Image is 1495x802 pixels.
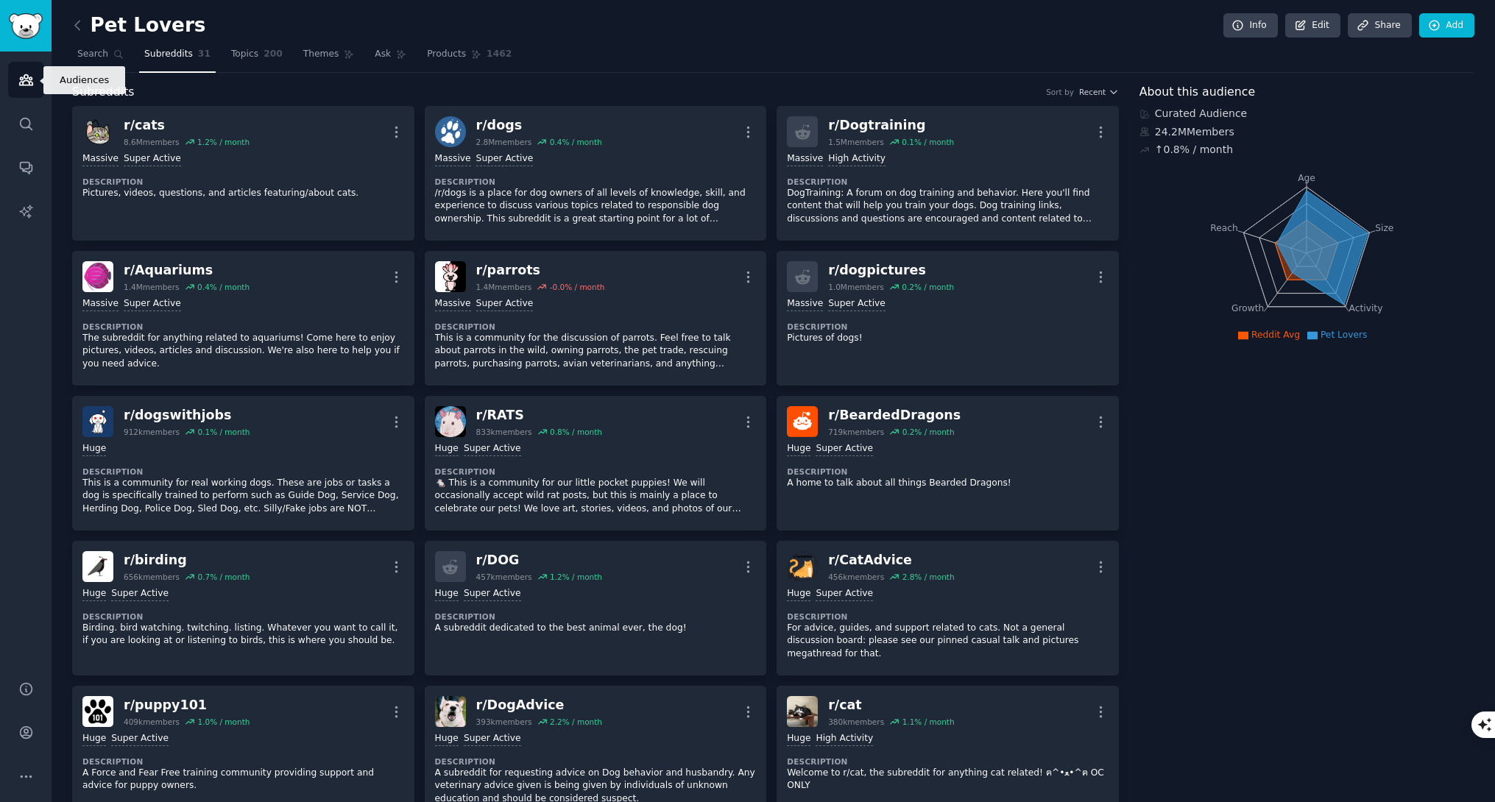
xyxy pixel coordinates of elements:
[82,611,404,622] dt: Description
[902,427,955,437] div: 0.2 % / month
[231,48,258,61] span: Topics
[82,551,113,582] img: birding
[124,572,180,582] div: 656k members
[72,14,205,38] h2: Pet Lovers
[82,442,106,456] div: Huge
[787,406,818,437] img: BeardedDragons
[82,587,106,601] div: Huge
[464,442,521,456] div: Super Active
[828,406,961,425] div: r/ BeardedDragons
[435,611,757,622] dt: Description
[111,587,169,601] div: Super Active
[435,332,757,371] p: This is a community for the discussion of parrots. Feel free to talk about parrots in the wild, o...
[1139,106,1474,121] div: Curated Audience
[124,551,250,569] div: r/ birding
[226,43,288,73] a: Topics200
[9,13,43,39] img: GummySearch logo
[476,137,532,147] div: 2.8M members
[828,297,886,311] div: Super Active
[435,322,757,332] dt: Description
[550,572,602,582] div: 1.2 % / month
[1223,13,1278,38] a: Info
[82,297,119,311] div: Massive
[476,152,534,166] div: Super Active
[264,48,283,61] span: 200
[82,406,113,437] img: dogswithjobs
[828,717,884,727] div: 380k members
[72,83,135,102] span: Subreddits
[72,541,414,675] a: birdingr/birding656kmembers0.7% / monthHugeSuper ActiveDescriptionBirding. bird watching. twitchi...
[787,587,810,601] div: Huge
[787,152,823,166] div: Massive
[777,541,1119,675] a: CatAdvicer/CatAdvice456kmembers2.8% / monthHugeSuper ActiveDescriptionFor advice, guides, and sup...
[298,43,360,73] a: Themes
[82,477,404,516] p: This is a community for real working dogs. These are jobs or tasks a dog is specifically trained ...
[124,696,250,714] div: r/ puppy101
[476,282,532,292] div: 1.4M members
[197,572,250,582] div: 0.7 % / month
[787,177,1109,187] dt: Description
[787,611,1109,622] dt: Description
[72,251,414,386] a: Aquariumsr/Aquariums1.4Mmembers0.4% / monthMassiveSuper ActiveDescriptionThe subreddit for anythi...
[82,152,119,166] div: Massive
[476,551,602,569] div: r/ DOG
[1348,13,1411,38] a: Share
[1321,330,1368,340] span: Pet Lovers
[828,572,884,582] div: 456k members
[124,717,180,727] div: 409k members
[124,297,181,311] div: Super Active
[828,427,884,437] div: 719k members
[550,282,605,292] div: -0.0 % / month
[787,297,823,311] div: Massive
[902,137,954,147] div: 0.1 % / month
[82,466,404,477] dt: Description
[124,282,180,292] div: 1.4M members
[77,48,108,61] span: Search
[787,622,1109,661] p: For advice, guides, and support related to cats. Not a general discussion board: please see our p...
[816,587,873,601] div: Super Active
[82,756,404,767] dt: Description
[435,732,459,746] div: Huge
[82,116,113,147] img: cats
[902,282,954,292] div: 0.2 % / month
[139,43,216,73] a: Subreddits31
[1231,303,1264,313] tspan: Growth
[787,732,810,746] div: Huge
[375,48,391,61] span: Ask
[787,466,1109,477] dt: Description
[828,696,954,714] div: r/ cat
[1285,13,1340,38] a: Edit
[82,261,113,292] img: Aquariums
[828,261,954,280] div: r/ dogpictures
[787,332,1109,345] p: Pictures of dogs!
[435,116,466,147] img: dogs
[1349,303,1382,313] tspan: Activity
[487,48,512,61] span: 1462
[787,756,1109,767] dt: Description
[72,396,414,530] a: dogswithjobsr/dogswithjobs912kmembers0.1% / monthHugeDescriptionThis is a community for real work...
[124,152,181,166] div: Super Active
[435,477,757,516] p: 🐁 This is a community for our little pocket puppies! We will occasionally accept wild rat posts, ...
[1419,13,1474,38] a: Add
[787,442,810,456] div: Huge
[144,48,193,61] span: Subreddits
[777,106,1119,241] a: r/Dogtraining1.5Mmembers0.1% / monthMassiveHigh ActivityDescriptionDogTraining: A forum on dog tr...
[124,427,180,437] div: 912k members
[787,696,818,727] img: cat
[197,137,250,147] div: 1.2 % / month
[1375,222,1393,233] tspan: Size
[198,48,211,61] span: 31
[1079,87,1106,97] span: Recent
[787,477,1109,490] p: A home to talk about all things Bearded Dragons!
[476,696,602,714] div: r/ DogAdvice
[124,116,250,135] div: r/ cats
[828,137,884,147] div: 1.5M members
[82,187,404,200] p: Pictures, videos, questions, and articles featuring/about cats.
[427,48,466,61] span: Products
[72,43,129,73] a: Search
[124,406,250,425] div: r/ dogswithjobs
[550,427,602,437] div: 0.8 % / month
[82,332,404,371] p: The subreddit for anything related to aquariums! Come here to enjoy pictures, videos, articles an...
[124,137,180,147] div: 8.6M members
[787,322,1109,332] dt: Description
